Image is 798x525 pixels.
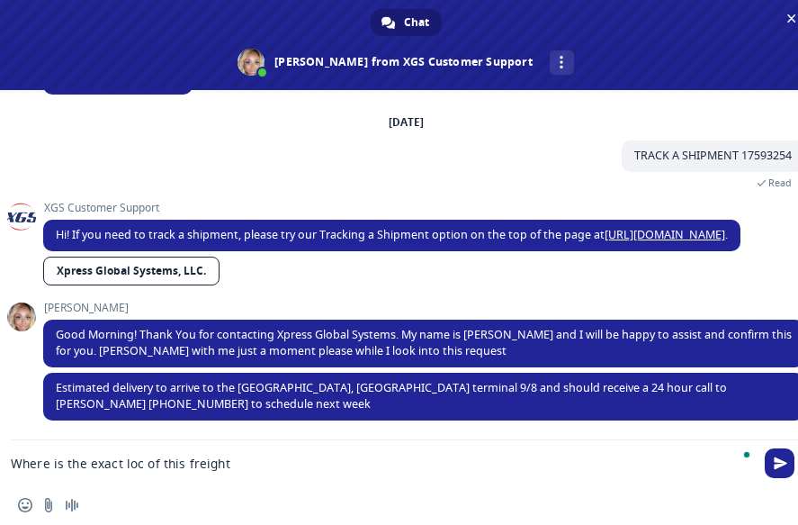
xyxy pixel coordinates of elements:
div: [DATE] [389,117,424,128]
span: Good Morning! Thank You for contacting Xpress Global Systems. My name is [PERSON_NAME] and I will... [56,327,792,358]
span: TRACK A SHIPMENT 17593254 [634,148,792,163]
a: [URL][DOMAIN_NAME] [605,227,725,242]
span: Insert an emoji [18,498,32,512]
span: Send a file [41,498,56,512]
span: Send [765,448,794,478]
span: Hi! If you need to track a shipment, please try our Tracking a Shipment option on the top of the ... [56,227,728,242]
span: Chat [404,9,429,36]
span: Estimated delivery to arrive to the [GEOGRAPHIC_DATA], [GEOGRAPHIC_DATA] terminal 9/8 and should ... [56,380,727,412]
a: Chat [371,9,442,36]
span: Read [768,177,792,189]
span: Audio message [65,498,79,512]
textarea: To enrich screen reader interactions, please activate Accessibility in Grammarly extension settings [11,440,758,485]
a: Xpress Global Systems, LLC. [43,257,220,285]
span: XGS Customer Support [43,202,740,214]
